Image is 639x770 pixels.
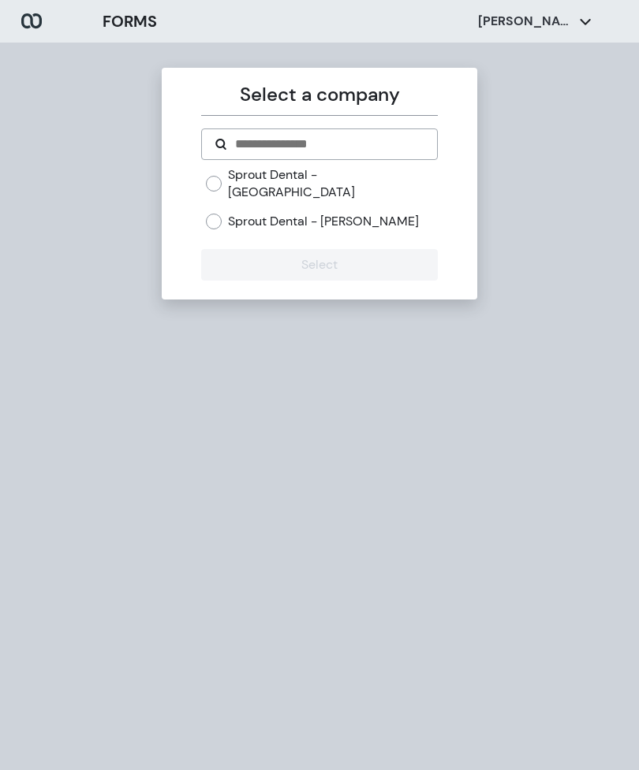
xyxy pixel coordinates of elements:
[201,80,437,109] p: Select a company
[478,13,573,30] p: [PERSON_NAME]
[201,249,437,281] button: Select
[234,135,424,154] input: Search
[228,213,419,230] label: Sprout Dental - [PERSON_NAME]
[103,9,157,33] h3: FORMS
[228,166,437,200] label: Sprout Dental - [GEOGRAPHIC_DATA]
